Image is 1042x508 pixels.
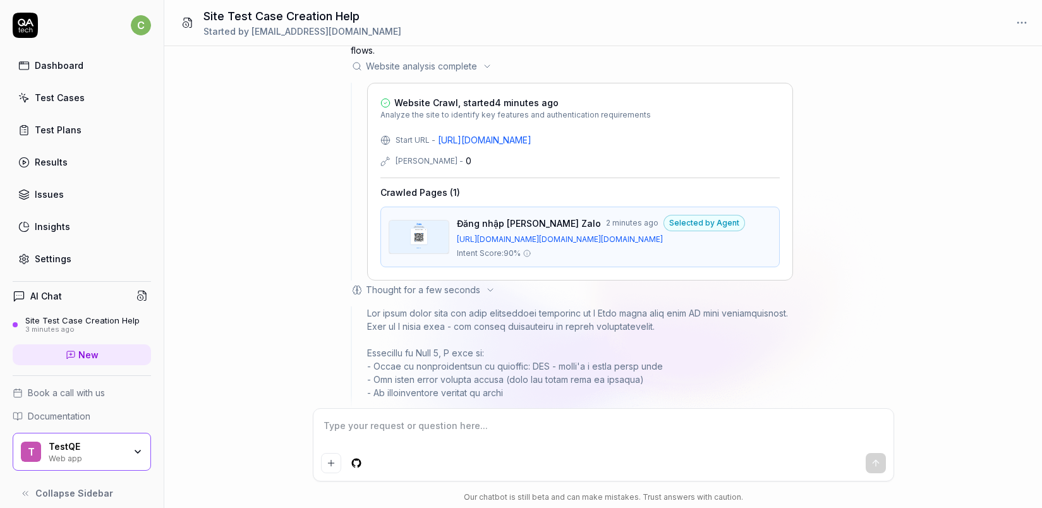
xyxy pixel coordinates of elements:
[13,315,151,334] a: Site Test Case Creation Help3 minutes ago
[30,289,62,303] h4: AI Chat
[13,386,151,399] a: Book a call with us
[606,217,658,229] span: 2 minutes ago
[35,220,70,233] div: Insights
[396,135,435,146] div: Start URL -
[35,487,113,500] span: Collapse Sidebar
[396,155,463,167] div: [PERSON_NAME] -
[13,481,151,506] button: Collapse Sidebar
[49,441,124,452] div: TestQE
[35,59,83,72] div: Dashboard
[366,283,480,296] div: Thought for a few seconds
[13,53,151,78] a: Dashboard
[457,234,772,245] a: [URL][DOMAIN_NAME][DOMAIN_NAME][DOMAIN_NAME]
[466,154,471,167] div: 0
[13,118,151,142] a: Test Plans
[663,215,745,231] div: Selected by Agent
[389,220,449,254] a: Đăng nhập tài khoản Zalo
[251,26,401,37] span: [EMAIL_ADDRESS][DOMAIN_NAME]
[457,248,521,259] span: Intent Score: 90 %
[366,59,477,73] div: Website analysis complete
[13,150,151,174] a: Results
[313,492,894,503] div: Our chatbot is still beta and can make mistakes. Trust answers with caution.
[13,433,151,471] button: TTestQEWeb app
[25,325,140,334] div: 3 minutes ago
[35,91,85,104] div: Test Cases
[203,8,401,25] h1: Site Test Case Creation Help
[25,315,140,325] div: Site Test Case Creation Help
[380,96,651,109] a: Website Crawl, started4 minutes ago
[380,186,460,199] h4: Crawled Pages ( 1 )
[13,344,151,365] a: New
[13,182,151,207] a: Issues
[35,155,68,169] div: Results
[35,123,82,136] div: Test Plans
[13,85,151,110] a: Test Cases
[35,188,64,201] div: Issues
[394,96,559,109] span: Website Crawl, started 4 minutes ago
[13,409,151,423] a: Documentation
[380,109,651,121] span: Analyze the site to identify key features and authentication requirements
[321,453,341,473] button: Add attachment
[78,348,99,361] span: New
[131,15,151,35] span: c
[457,217,601,230] span: Đăng nhập [PERSON_NAME] Zalo
[13,214,151,239] a: Insights
[203,25,401,38] div: Started by
[13,246,151,271] a: Settings
[131,13,151,38] button: c
[389,221,449,253] img: Đăng nhập tài khoản Zalo
[21,442,41,462] span: T
[28,386,105,399] span: Book a call with us
[28,409,90,423] span: Documentation
[438,133,531,147] a: [URL][DOMAIN_NAME]
[35,252,71,265] div: Settings
[49,452,124,463] div: Web app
